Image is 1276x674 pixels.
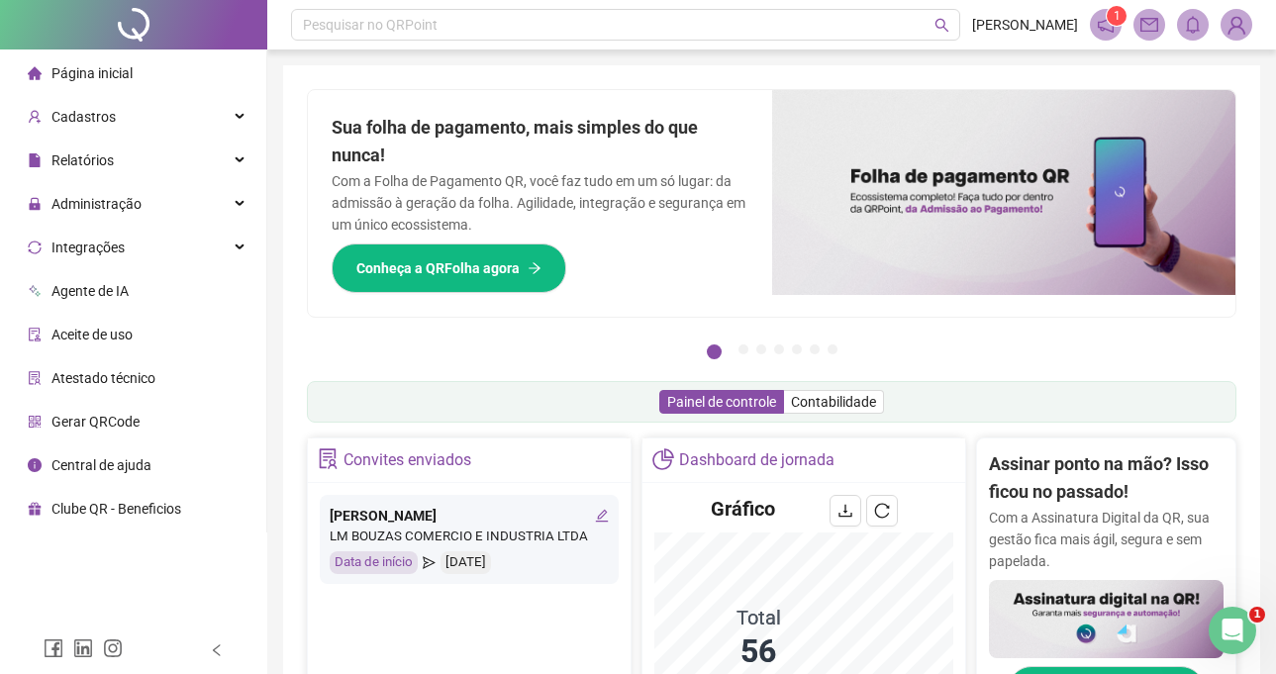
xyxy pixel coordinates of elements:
[707,344,722,359] button: 1
[73,638,93,658] span: linkedin
[332,170,748,236] p: Com a Folha de Pagamento QR, você faz tudo em um só lugar: da admissão à geração da folha. Agilid...
[51,152,114,168] span: Relatórios
[51,196,142,212] span: Administração
[989,450,1224,507] h2: Assinar ponto na mão? Isso ficou no passado!
[332,114,748,170] h2: Sua folha de pagamento, mais simples do que nunca!
[51,327,133,342] span: Aceite de uso
[330,551,418,574] div: Data de início
[51,283,129,299] span: Agente de IA
[1184,16,1202,34] span: bell
[28,66,42,80] span: home
[28,458,42,472] span: info-circle
[667,394,776,410] span: Painel de controle
[28,197,42,211] span: lock
[989,507,1224,572] p: Com a Assinatura Digital da QR, sua gestão fica mais ágil, segura e sem papelada.
[772,90,1236,295] img: banner%2F8d14a306-6205-4263-8e5b-06e9a85ad873.png
[51,414,140,430] span: Gerar QRCode
[792,344,802,354] button: 5
[679,443,834,477] div: Dashboard de jornada
[318,448,339,469] span: solution
[332,243,566,293] button: Conheça a QRFolha agora
[330,527,609,547] div: LM BOUZAS COMERCIO E INDUSTRIA LTDA
[423,551,436,574] span: send
[972,14,1078,36] span: [PERSON_NAME]
[441,551,491,574] div: [DATE]
[874,503,890,519] span: reload
[1222,10,1251,40] img: 91474
[28,415,42,429] span: qrcode
[756,344,766,354] button: 3
[652,448,673,469] span: pie-chart
[51,109,116,125] span: Cadastros
[989,580,1224,658] img: banner%2F02c71560-61a6-44d4-94b9-c8ab97240462.png
[51,240,125,255] span: Integrações
[837,503,853,519] span: download
[1249,607,1265,623] span: 1
[810,344,820,354] button: 6
[1209,607,1256,654] iframe: Intercom live chat
[28,110,42,124] span: user-add
[595,509,609,523] span: edit
[51,501,181,517] span: Clube QR - Beneficios
[1114,9,1121,23] span: 1
[51,65,133,81] span: Página inicial
[791,394,876,410] span: Contabilidade
[774,344,784,354] button: 4
[711,495,775,523] h4: Gráfico
[28,371,42,385] span: solution
[738,344,748,354] button: 2
[828,344,837,354] button: 7
[1140,16,1158,34] span: mail
[934,18,949,33] span: search
[28,502,42,516] span: gift
[1097,16,1115,34] span: notification
[356,257,520,279] span: Conheça a QRFolha agora
[528,261,541,275] span: arrow-right
[330,505,609,527] div: [PERSON_NAME]
[51,457,151,473] span: Central de ajuda
[1107,6,1127,26] sup: 1
[344,443,471,477] div: Convites enviados
[28,328,42,341] span: audit
[210,643,224,657] span: left
[44,638,63,658] span: facebook
[103,638,123,658] span: instagram
[28,153,42,167] span: file
[51,370,155,386] span: Atestado técnico
[28,241,42,254] span: sync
